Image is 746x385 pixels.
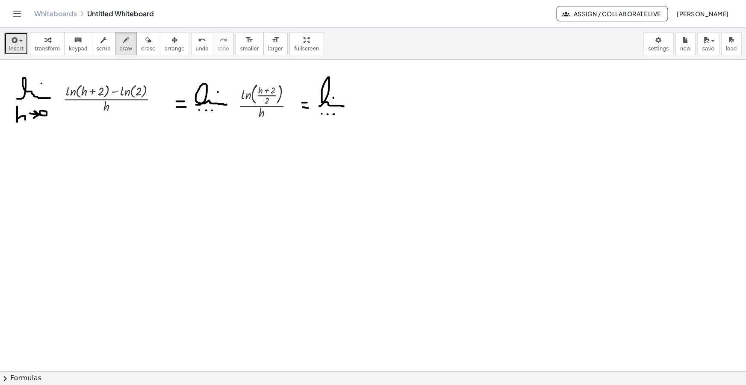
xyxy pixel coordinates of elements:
span: scrub [97,46,111,52]
span: new [680,46,691,52]
span: settings [649,46,669,52]
button: Assign / Collaborate Live [557,6,668,21]
span: redo [218,46,229,52]
button: settings [644,32,674,55]
span: [PERSON_NAME] [677,10,729,18]
i: format_size [245,35,254,45]
button: [PERSON_NAME] [670,6,736,21]
span: fullscreen [294,46,319,52]
span: insert [9,46,24,52]
span: arrange [165,46,185,52]
i: redo [219,35,227,45]
button: scrub [92,32,115,55]
a: Whiteboards [34,9,77,18]
span: save [702,46,714,52]
span: undo [196,46,209,52]
i: keyboard [74,35,82,45]
span: keypad [69,46,88,52]
i: format_size [271,35,280,45]
button: format_sizelarger [263,32,288,55]
span: erase [141,46,155,52]
button: fullscreen [289,32,324,55]
button: format_sizesmaller [236,32,264,55]
span: draw [120,46,133,52]
button: Toggle navigation [10,7,24,21]
button: transform [30,32,65,55]
button: keyboardkeypad [64,32,92,55]
button: undoundo [191,32,213,55]
span: larger [268,46,283,52]
button: erase [136,32,160,55]
span: smaller [240,46,259,52]
span: transform [35,46,60,52]
button: new [675,32,696,55]
button: load [721,32,742,55]
button: save [698,32,719,55]
span: load [726,46,737,52]
button: draw [115,32,137,55]
i: undo [198,35,206,45]
button: redoredo [213,32,234,55]
span: Assign / Collaborate Live [564,10,661,18]
button: insert [4,32,28,55]
button: arrange [160,32,189,55]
